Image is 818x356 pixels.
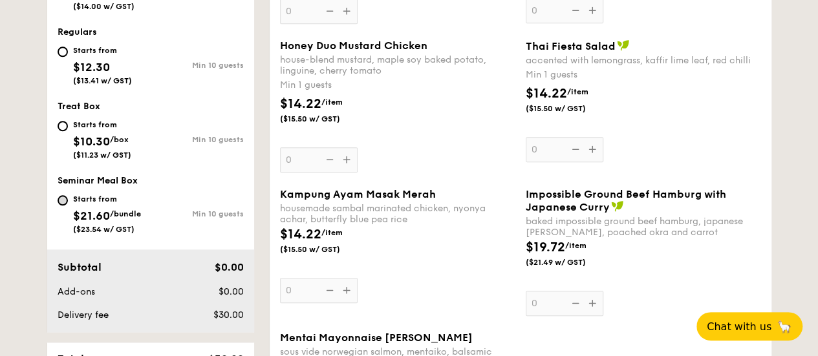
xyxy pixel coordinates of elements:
[73,120,131,130] div: Starts from
[280,227,321,242] span: $14.22
[280,188,436,200] span: Kampung Ayam Masak Merah
[526,188,726,213] span: Impossible Ground Beef Hamburg with Japanese Curry
[526,240,565,255] span: $19.72
[611,200,624,212] img: icon-vegan.f8ff3823.svg
[73,60,110,74] span: $12.30
[73,2,135,11] span: ($14.00 w/ GST)
[110,209,141,218] span: /bundle
[73,151,131,160] span: ($11.23 w/ GST)
[617,39,630,51] img: icon-vegan.f8ff3823.svg
[567,87,588,96] span: /item
[214,261,243,273] span: $0.00
[526,40,616,52] span: Thai Fiesta Salad
[280,39,427,52] span: Honey Duo Mustard Chicken
[526,103,614,114] span: ($15.50 w/ GST)
[73,45,132,56] div: Starts from
[73,134,110,149] span: $10.30
[280,244,368,255] span: ($15.50 w/ GST)
[151,209,244,218] div: Min 10 guests
[151,135,244,144] div: Min 10 guests
[58,261,102,273] span: Subtotal
[565,241,587,250] span: /item
[777,319,792,334] span: 🦙
[280,96,321,112] span: $14.22
[58,286,95,297] span: Add-ons
[218,286,243,297] span: $0.00
[58,121,68,131] input: Starts from$10.30/box($11.23 w/ GST)Min 10 guests
[58,309,109,320] span: Delivery fee
[280,203,515,225] div: housemade sambal marinated chicken, nyonya achar, butterfly blue pea rice
[58,47,68,57] input: Starts from$12.30($13.41 w/ GST)Min 10 guests
[73,225,135,234] span: ($23.54 w/ GST)
[58,26,97,37] span: Regulars
[280,54,515,76] div: house-blend mustard, maple soy baked potato, linguine, cherry tomato
[526,86,567,101] span: $14.22
[280,331,473,344] span: Mentai Mayonnaise [PERSON_NAME]
[73,209,110,223] span: $21.60
[110,135,129,144] span: /box
[213,309,243,320] span: $30.00
[58,101,100,112] span: Treat Box
[526,257,614,267] span: ($21.49 w/ GST)
[526,68,761,81] div: Min 1 guests
[707,320,771,333] span: Chat with us
[696,312,802,340] button: Chat with us🦙
[151,61,244,70] div: Min 10 guests
[58,175,138,186] span: Seminar Meal Box
[73,76,132,85] span: ($13.41 w/ GST)
[321,228,343,237] span: /item
[526,216,761,238] div: baked impossible ground beef hamburg, japanese [PERSON_NAME], poached okra and carrot
[280,79,515,92] div: Min 1 guests
[58,195,68,205] input: Starts from$21.60/bundle($23.54 w/ GST)Min 10 guests
[280,114,368,124] span: ($15.50 w/ GST)
[73,194,141,204] div: Starts from
[526,55,761,66] div: accented with lemongrass, kaffir lime leaf, red chilli
[321,98,343,107] span: /item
